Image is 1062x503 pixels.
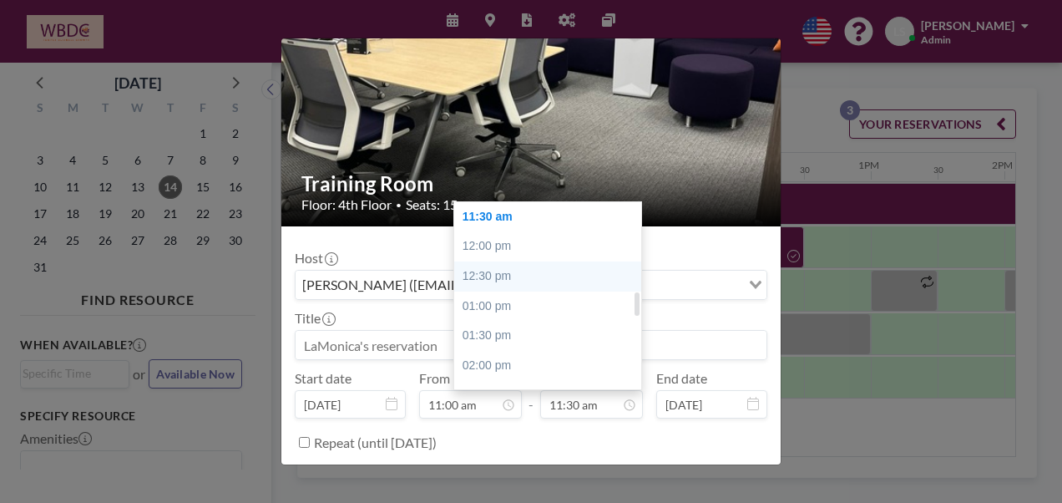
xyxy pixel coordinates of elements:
[396,199,402,211] span: •
[295,310,334,327] label: Title
[295,250,336,267] label: Host
[314,434,437,451] label: Repeat (until [DATE])
[454,351,650,381] div: 02:00 pm
[406,196,458,213] span: Seats: 15
[454,380,650,410] div: 02:30 pm
[299,274,642,296] span: [PERSON_NAME] ([EMAIL_ADDRESS][DOMAIN_NAME])
[454,202,650,232] div: 11:30 am
[656,370,707,387] label: End date
[301,196,392,213] span: Floor: 4th Floor
[295,370,351,387] label: Start date
[644,274,739,296] input: Search for option
[454,292,650,322] div: 01:00 pm
[454,231,650,262] div: 12:00 pm
[296,331,766,359] input: LaMonica's reservation
[454,262,650,292] div: 12:30 pm
[419,370,450,387] label: From
[454,321,650,351] div: 01:30 pm
[296,271,766,299] div: Search for option
[301,171,762,196] h2: Training Room
[528,376,534,413] span: -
